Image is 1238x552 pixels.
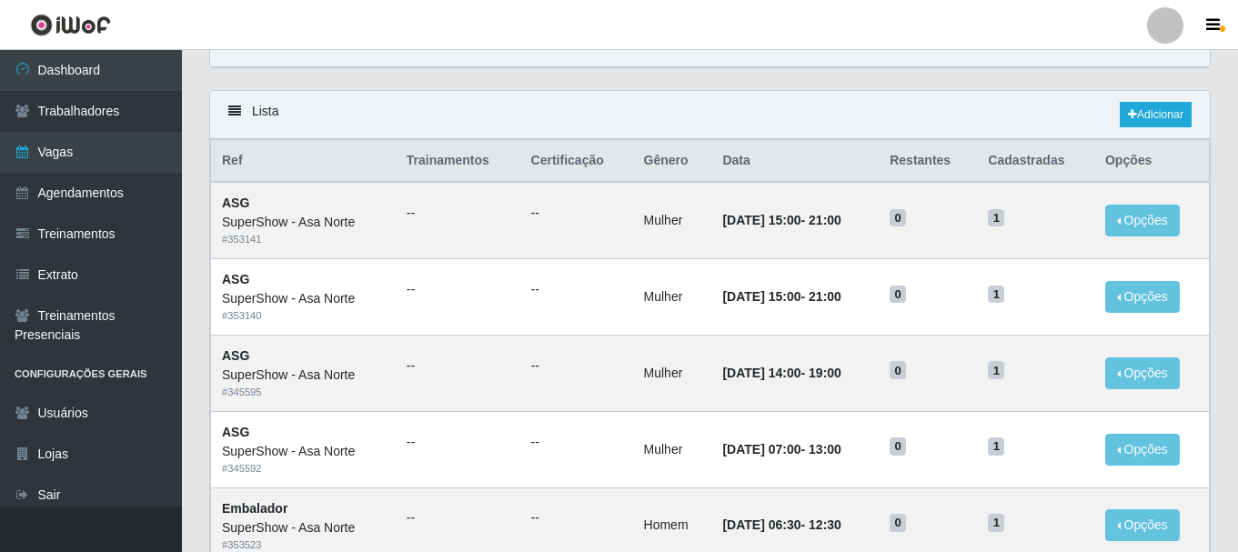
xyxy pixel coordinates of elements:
[722,213,840,227] strong: -
[30,14,111,36] img: CoreUI Logo
[222,272,249,286] strong: ASG
[407,280,509,299] ul: --
[222,461,385,477] div: # 345592
[809,366,841,380] time: 19:00
[890,514,906,532] span: 0
[407,356,509,376] ul: --
[531,280,622,299] ul: --
[1105,205,1180,236] button: Opções
[1120,102,1192,127] a: Adicionar
[520,140,633,183] th: Certificação
[407,433,509,452] ul: --
[890,437,906,456] span: 0
[722,213,800,227] time: [DATE] 15:00
[722,289,840,304] strong: -
[222,442,385,461] div: SuperShow - Asa Norte
[977,140,1094,183] th: Cadastradas
[222,425,249,439] strong: ASG
[222,366,385,385] div: SuperShow - Asa Norte
[1105,434,1180,466] button: Opções
[633,140,712,183] th: Gênero
[988,209,1004,227] span: 1
[722,442,840,457] strong: -
[1094,140,1210,183] th: Opções
[222,289,385,308] div: SuperShow - Asa Norte
[722,366,840,380] strong: -
[222,213,385,232] div: SuperShow - Asa Norte
[222,196,249,210] strong: ASG
[722,366,800,380] time: [DATE] 14:00
[531,433,622,452] ul: --
[988,514,1004,532] span: 1
[722,517,800,532] time: [DATE] 06:30
[722,289,800,304] time: [DATE] 15:00
[407,508,509,527] ul: --
[211,140,396,183] th: Ref
[890,286,906,304] span: 0
[633,411,712,487] td: Mulher
[988,361,1004,379] span: 1
[633,259,712,336] td: Mulher
[722,517,840,532] strong: -
[809,442,841,457] time: 13:00
[988,286,1004,304] span: 1
[222,348,249,363] strong: ASG
[222,308,385,324] div: # 353140
[396,140,520,183] th: Trainamentos
[222,385,385,400] div: # 345595
[1105,357,1180,389] button: Opções
[531,356,622,376] ul: --
[222,518,385,537] div: SuperShow - Asa Norte
[210,91,1210,139] div: Lista
[879,140,977,183] th: Restantes
[809,289,841,304] time: 21:00
[531,204,622,223] ul: --
[407,204,509,223] ul: --
[722,442,800,457] time: [DATE] 07:00
[890,361,906,379] span: 0
[809,517,841,532] time: 12:30
[222,232,385,247] div: # 353141
[222,501,287,516] strong: Embalador
[1105,281,1180,313] button: Opções
[988,437,1004,456] span: 1
[711,140,879,183] th: Data
[809,213,841,227] time: 21:00
[890,209,906,227] span: 0
[633,182,712,258] td: Mulher
[531,508,622,527] ul: --
[633,335,712,411] td: Mulher
[1105,509,1180,541] button: Opções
